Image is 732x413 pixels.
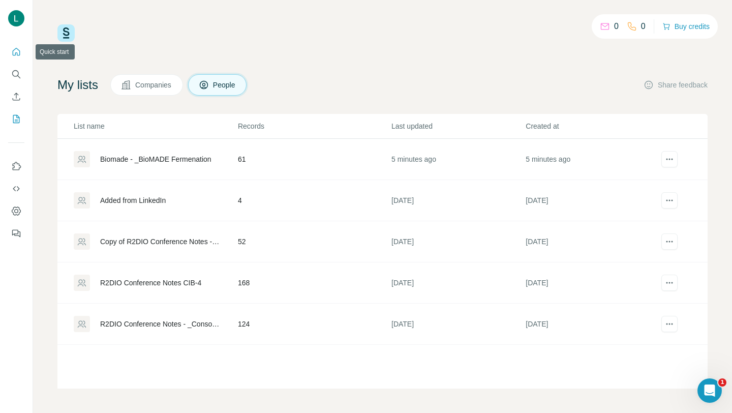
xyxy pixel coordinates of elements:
[8,65,24,83] button: Search
[391,304,525,345] td: [DATE]
[213,80,236,90] span: People
[8,180,24,198] button: Use Surfe API
[8,110,24,128] button: My lists
[661,151,678,167] button: actions
[8,202,24,220] button: Dashboard
[57,77,98,93] h4: My lists
[391,139,525,180] td: 5 minutes ago
[57,24,75,42] img: Surfe Logo
[237,304,391,345] td: 124
[697,378,722,403] iframe: Intercom live chat
[237,221,391,262] td: 52
[391,180,525,221] td: [DATE]
[662,19,710,34] button: Buy credits
[8,224,24,243] button: Feedback
[718,378,726,387] span: 1
[525,221,659,262] td: [DATE]
[391,221,525,262] td: [DATE]
[8,87,24,106] button: Enrich CSV
[661,316,678,332] button: actions
[525,180,659,221] td: [DATE]
[100,195,166,205] div: Added from LinkedIn
[100,319,221,329] div: R2DIO Conference Notes - _Consolidated_WAT_FFT (1)-3
[661,233,678,250] button: actions
[74,121,237,131] p: List name
[135,80,172,90] span: Companies
[8,43,24,61] button: Quick start
[526,121,659,131] p: Created at
[614,20,619,33] p: 0
[8,10,24,26] img: Avatar
[391,262,525,304] td: [DATE]
[8,157,24,175] button: Use Surfe on LinkedIn
[661,192,678,209] button: actions
[238,121,390,131] p: Records
[100,237,221,247] div: Copy of R2DIO Conference Notes - _Consolidated_WAT_FFT
[644,80,708,90] button: Share feedback
[661,275,678,291] button: actions
[641,20,646,33] p: 0
[237,262,391,304] td: 168
[100,278,201,288] div: R2DIO Conference Notes CIB-4
[100,154,211,164] div: Biomade - _BioMADE Fermenation
[237,139,391,180] td: 61
[525,304,659,345] td: [DATE]
[525,139,659,180] td: 5 minutes ago
[525,262,659,304] td: [DATE]
[237,180,391,221] td: 4
[391,121,525,131] p: Last updated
